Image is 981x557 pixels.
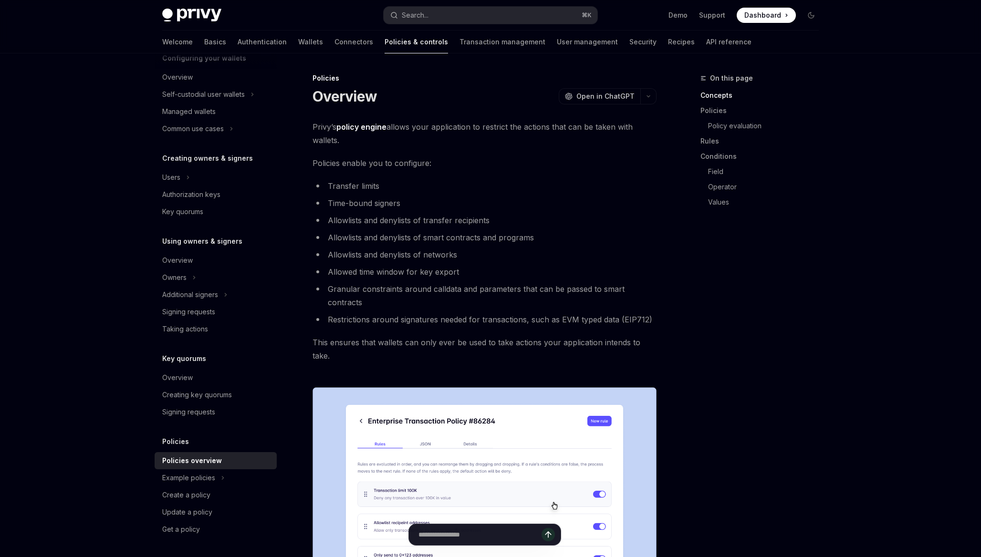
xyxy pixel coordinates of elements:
h5: Policies [162,436,189,447]
h5: Using owners & signers [162,236,242,247]
a: Update a policy [155,504,277,521]
img: dark logo [162,9,221,22]
div: Signing requests [162,306,215,318]
a: Creating key quorums [155,386,277,403]
div: Authorization keys [162,189,220,200]
div: Common use cases [162,123,224,134]
a: Managed wallets [155,103,277,120]
a: Rules [700,134,826,149]
a: Overview [155,252,277,269]
span: Dashboard [744,10,781,20]
li: Allowed time window for key export [313,265,657,278]
div: Get a policy [162,524,200,535]
span: Open in ChatGPT [576,92,635,101]
a: Get a policy [155,521,277,538]
strong: policy engine [336,122,386,132]
div: Creating key quorums [162,389,232,401]
button: Toggle Users section [155,169,277,186]
li: Allowlists and denylists of networks [313,248,657,261]
a: Create a policy [155,486,277,504]
button: Toggle Owners section [155,269,277,286]
a: Transaction management [459,31,545,53]
input: Ask a question... [418,524,542,545]
a: Recipes [668,31,695,53]
h5: Key quorums [162,353,206,364]
h5: Creating owners & signers [162,153,253,164]
button: Toggle Self-custodial user wallets section [155,86,277,103]
li: Allowlists and denylists of transfer recipients [313,214,657,227]
button: Toggle dark mode [804,8,819,23]
div: Users [162,172,180,183]
div: Owners [162,272,187,283]
li: Time-bound signers [313,196,657,210]
a: Overview [155,369,277,386]
a: Policies overview [155,452,277,469]
div: Create a policy [162,489,210,501]
a: Values [700,195,826,210]
a: Key quorums [155,203,277,220]
div: Managed wallets [162,106,216,117]
a: Concepts [700,88,826,103]
a: Basics [204,31,226,53]
div: Example policies [162,472,215,484]
span: Privy’s allows your application to restrict the actions that can be taken with wallets. [313,120,657,147]
a: Support [699,10,725,20]
button: Toggle Example policies section [155,469,277,486]
a: Wallets [298,31,323,53]
a: Field [700,164,826,179]
a: Security [629,31,657,53]
li: Transfer limits [313,179,657,193]
a: User management [557,31,618,53]
button: Toggle Common use cases section [155,120,277,137]
a: Signing requests [155,403,277,421]
div: Overview [162,72,193,83]
div: Signing requests [162,406,215,418]
div: Additional signers [162,289,218,300]
button: Open search [384,7,597,24]
a: Welcome [162,31,193,53]
span: This ensures that wallets can only ever be used to take actions your application intends to take. [313,336,657,362]
button: Open in ChatGPT [559,88,640,104]
h1: Overview [313,88,377,105]
a: Operator [700,179,826,195]
button: Toggle Additional signers section [155,286,277,303]
div: Overview [162,255,193,266]
li: Allowlists and denylists of smart contracts and programs [313,231,657,244]
button: Send message [542,528,555,541]
a: Authentication [238,31,287,53]
span: On this page [710,72,753,84]
a: Signing requests [155,303,277,320]
div: Update a policy [162,506,212,518]
li: Restrictions around signatures needed for transactions, such as EVM typed data (EIP712) [313,313,657,326]
a: Demo [668,10,688,20]
a: API reference [706,31,751,53]
div: Taking actions [162,323,208,335]
li: Granular constraints around calldata and parameters that can be passed to smart contracts [313,282,657,309]
a: Policies [700,103,826,118]
a: Dashboard [737,8,796,23]
a: Connectors [334,31,373,53]
a: Taking actions [155,320,277,338]
a: Authorization keys [155,186,277,203]
div: Self-custodial user wallets [162,89,245,100]
a: Overview [155,69,277,86]
span: ⌘ K [582,11,592,19]
a: Conditions [700,149,826,164]
span: Policies enable you to configure: [313,156,657,170]
a: Policies & controls [385,31,448,53]
a: Policy evaluation [700,118,826,134]
div: Policies overview [162,455,222,466]
div: Policies [313,73,657,83]
div: Key quorums [162,206,203,217]
div: Search... [402,10,428,21]
div: Overview [162,372,193,383]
